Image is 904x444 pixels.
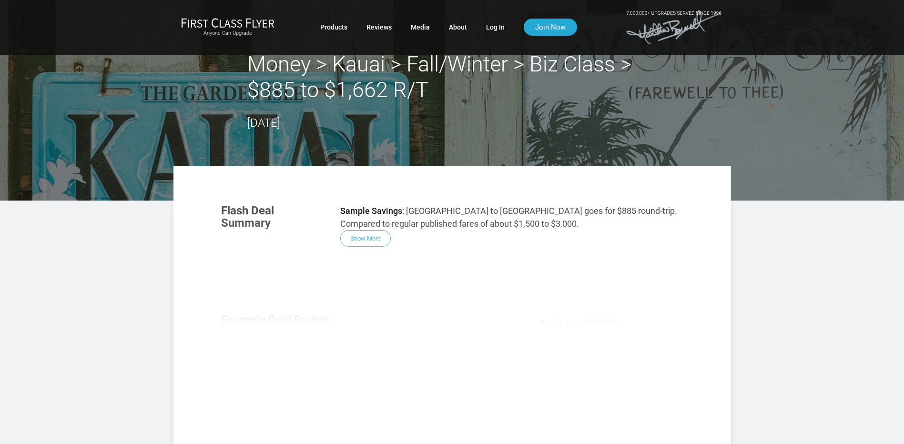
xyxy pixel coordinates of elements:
[486,19,505,36] a: Log In
[411,19,430,36] a: Media
[247,51,657,103] h2: Money > Kauai > Fall/Winter > Biz Class > $885 to $1,662 R/T
[524,19,577,36] a: Join Now
[181,18,274,37] a: First Class FlyerAnyone Can Upgrade
[449,19,467,36] a: About
[340,204,683,230] p: : [GEOGRAPHIC_DATA] to [GEOGRAPHIC_DATA] goes for $885 round-trip. Compared to regular published ...
[247,116,280,130] time: [DATE]
[221,204,326,230] h3: Flash Deal Summary
[366,19,392,36] a: Reviews
[320,19,347,36] a: Products
[181,30,274,37] small: Anyone Can Upgrade
[340,206,402,216] strong: Sample Savings
[181,18,274,28] img: First Class Flyer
